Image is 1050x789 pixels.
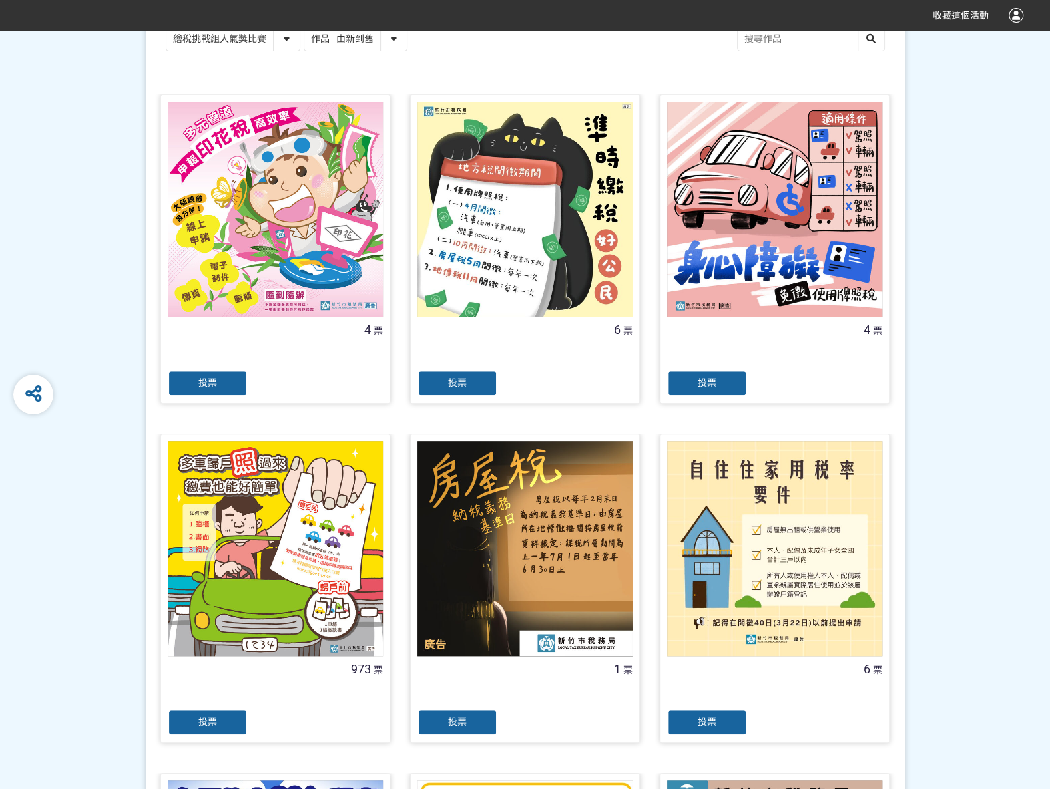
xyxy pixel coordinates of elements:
span: 票 [873,325,882,336]
a: 973票投票 [160,434,390,743]
span: 4 [864,323,870,337]
span: 票 [623,325,633,336]
span: 1 [614,662,621,676]
span: 投票 [698,377,716,388]
a: 6票投票 [410,94,640,404]
span: 票 [623,665,633,675]
span: 投票 [448,716,467,727]
input: 搜尋作品 [738,27,884,51]
span: 投票 [698,716,716,727]
span: 票 [374,325,383,336]
a: 1票投票 [410,434,640,743]
span: 投票 [198,377,217,388]
span: 票 [873,665,882,675]
span: 973 [351,662,371,676]
span: 6 [864,662,870,676]
a: 4票投票 [160,94,390,404]
span: 投票 [448,377,467,388]
a: 4票投票 [660,94,890,404]
span: 投票 [198,716,217,727]
span: 6 [614,323,621,337]
span: 票 [374,665,383,675]
span: 4 [364,323,371,337]
a: 6票投票 [660,434,890,743]
span: 收藏這個活動 [933,10,989,21]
